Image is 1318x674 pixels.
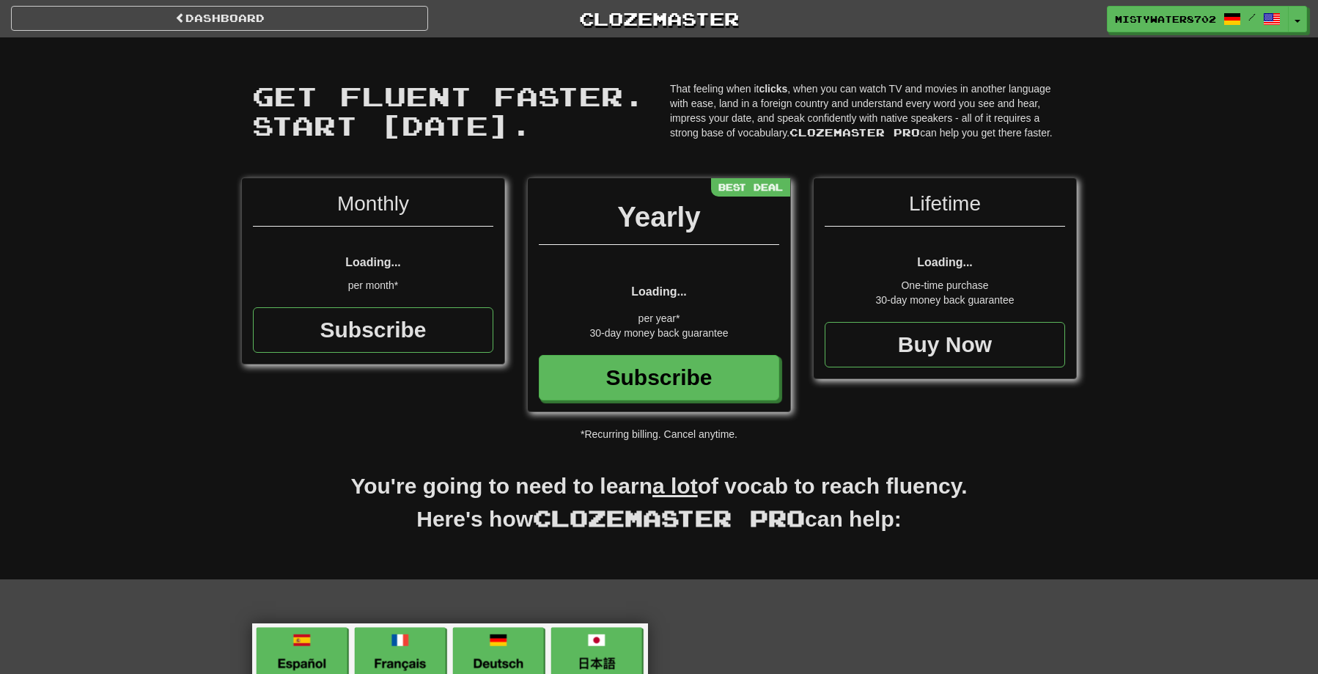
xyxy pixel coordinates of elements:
[539,311,779,326] div: per year*
[917,256,973,268] span: Loading...
[789,126,920,139] span: Clozemaster Pro
[252,80,645,141] span: Get fluent faster. Start [DATE].
[241,471,1077,550] h2: You're going to need to learn of vocab to reach fluency. Here's how can help:
[253,278,493,293] div: per month*
[253,189,493,227] div: Monthly
[11,6,428,31] a: Dashboard
[345,256,401,268] span: Loading...
[533,505,805,531] span: Clozemaster Pro
[825,189,1065,227] div: Lifetime
[1248,12,1256,22] span: /
[450,6,867,32] a: Clozemaster
[253,307,493,353] a: Subscribe
[1107,6,1289,32] a: MistyWater8702 /
[670,81,1066,140] p: That feeling when it , when you can watch TV and movies in another language with ease, land in a ...
[631,285,687,298] span: Loading...
[539,355,779,400] a: Subscribe
[759,83,787,95] strong: clicks
[825,322,1065,367] a: Buy Now
[1115,12,1216,26] span: MistyWater8702
[539,326,779,340] div: 30-day money back guarantee
[652,474,698,498] u: a lot
[711,178,790,197] div: Best Deal
[539,197,779,245] div: Yearly
[825,293,1065,307] div: 30-day money back guarantee
[825,278,1065,293] div: One-time purchase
